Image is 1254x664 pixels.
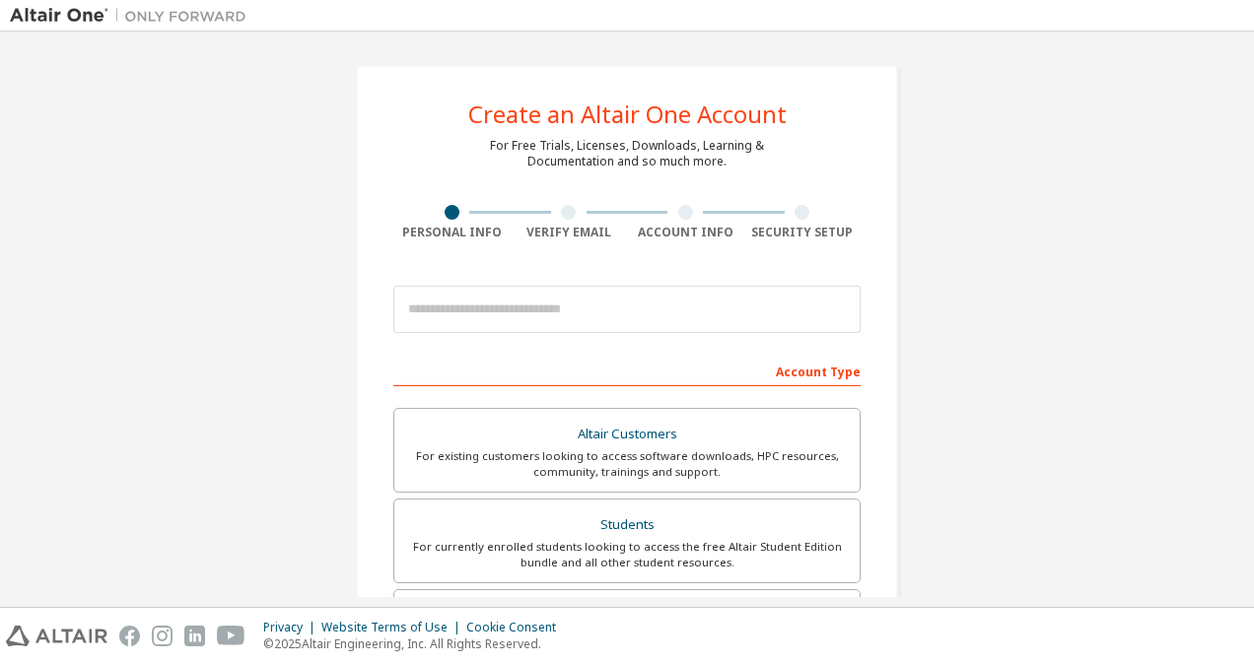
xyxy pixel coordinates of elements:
[627,225,744,240] div: Account Info
[119,626,140,646] img: facebook.svg
[263,620,321,635] div: Privacy
[511,225,628,240] div: Verify Email
[406,539,848,570] div: For currently enrolled students looking to access the free Altair Student Edition bundle and all ...
[406,448,848,480] div: For existing customers looking to access software downloads, HPC resources, community, trainings ...
[6,626,107,646] img: altair_logo.svg
[490,138,764,169] div: For Free Trials, Licenses, Downloads, Learning & Documentation and so much more.
[217,626,245,646] img: youtube.svg
[468,102,787,126] div: Create an Altair One Account
[744,225,862,240] div: Security Setup
[263,635,568,652] p: © 2025 Altair Engineering, Inc. All Rights Reserved.
[393,355,861,386] div: Account Type
[393,225,511,240] div: Personal Info
[184,626,205,646] img: linkedin.svg
[321,620,466,635] div: Website Terms of Use
[406,511,848,539] div: Students
[406,421,848,448] div: Altair Customers
[466,620,568,635] div: Cookie Consent
[152,626,173,646] img: instagram.svg
[10,6,256,26] img: Altair One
